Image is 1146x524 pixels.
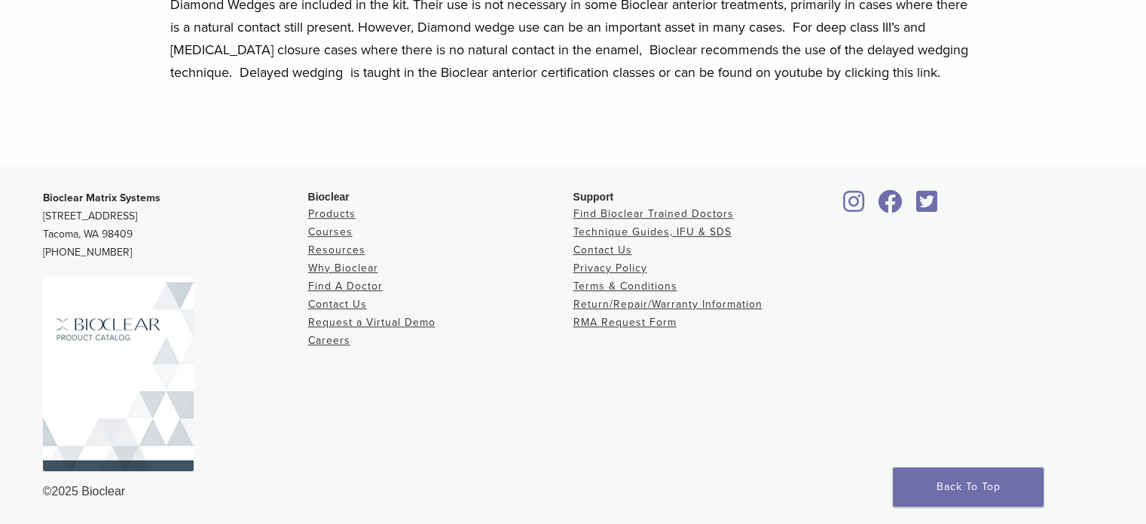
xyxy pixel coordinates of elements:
a: Contact Us [573,244,632,256]
a: Bioclear [873,199,908,214]
a: Terms & Conditions [573,280,677,293]
span: Support [573,191,614,203]
strong: Bioclear Matrix Systems [43,192,160,204]
span: Bioclear [308,191,350,203]
a: Products [308,207,356,220]
a: Bioclear [839,199,870,214]
a: RMA Request Form [573,316,677,329]
a: Careers [308,334,350,347]
img: Bioclear [43,276,194,471]
p: [STREET_ADDRESS] Tacoma, WA 98409 [PHONE_NUMBER] [43,189,308,262]
a: Find A Doctor [308,280,383,293]
a: Courses [308,225,353,238]
a: Technique Guides, IFU & SDS [573,225,732,238]
a: Find Bioclear Trained Doctors [573,207,734,220]
a: Bioclear [911,199,943,214]
a: Why Bioclear [308,262,378,274]
a: Return/Repair/Warranty Information [573,298,762,311]
a: Resources [308,244,365,256]
a: Back To Top [893,467,1044,507]
a: Request a Virtual Demo [308,316,435,329]
div: ©2025 Bioclear [43,483,1104,501]
a: Contact Us [308,298,367,311]
a: Privacy Policy [573,262,647,274]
